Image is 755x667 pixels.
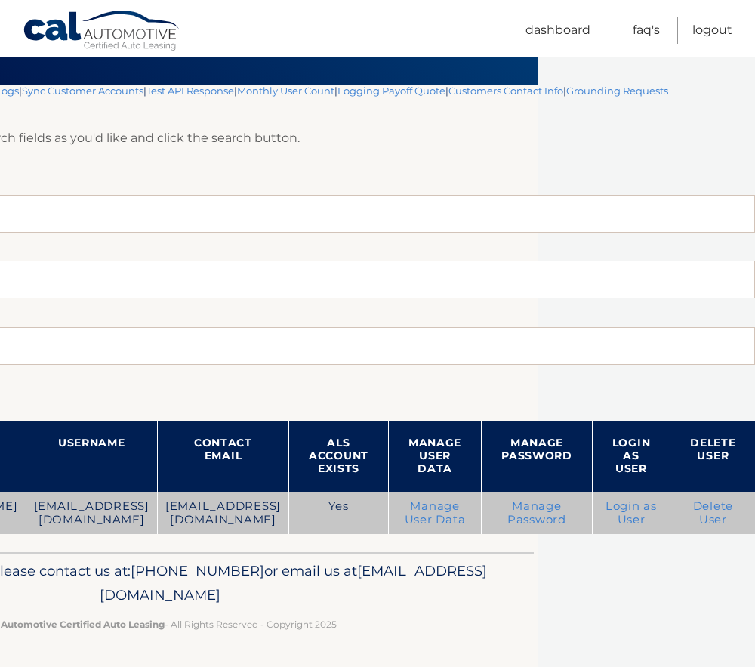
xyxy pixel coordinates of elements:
[289,421,389,492] th: ALS Account Exists
[289,492,389,535] td: Yes
[507,499,566,526] a: Manage Password
[100,562,487,604] span: [EMAIL_ADDRESS][DOMAIN_NAME]
[26,492,157,535] td: [EMAIL_ADDRESS][DOMAIN_NAME]
[405,499,466,526] a: Manage User Data
[26,421,157,492] th: Username
[566,85,668,97] a: Grounding Requests
[131,562,264,579] span: [PHONE_NUMBER]
[146,85,234,97] a: Test API Response
[237,85,334,97] a: Monthly User Count
[157,492,288,535] td: [EMAIL_ADDRESS][DOMAIN_NAME]
[693,499,734,526] a: Delete User
[22,85,143,97] a: Sync Customer Accounts
[448,85,563,97] a: Customers Contact Info
[388,421,481,492] th: Manage User Data
[606,499,657,526] a: Login as User
[337,85,445,97] a: Logging Payoff Quote
[157,421,288,492] th: Contact Email
[633,17,660,44] a: FAQ's
[482,421,593,492] th: Manage Password
[592,421,670,492] th: Login as User
[525,17,590,44] a: Dashboard
[23,10,181,54] a: Cal Automotive
[692,17,732,44] a: Logout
